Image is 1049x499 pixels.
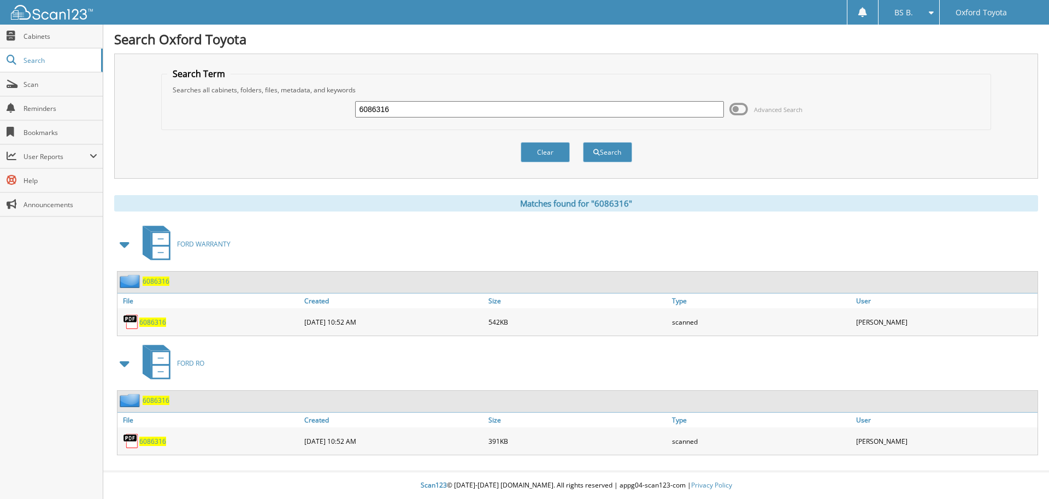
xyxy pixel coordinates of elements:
img: PDF.png [123,314,139,330]
div: 542KB [486,311,670,333]
span: Advanced Search [754,105,803,114]
span: Bookmarks [23,128,97,137]
span: FORD RO [177,359,204,368]
iframe: Chat Widget [994,447,1049,499]
a: Size [486,293,670,308]
legend: Search Term [167,68,231,80]
a: 6086316 [139,437,166,446]
span: Announcements [23,200,97,209]
div: Searches all cabinets, folders, files, metadata, and keywords [167,85,986,95]
a: Privacy Policy [691,480,732,490]
button: Search [583,142,632,162]
a: File [117,413,302,427]
span: Scan123 [421,480,447,490]
a: FORD RO [136,342,204,385]
a: User [853,413,1038,427]
span: Reminders [23,104,97,113]
a: Type [669,413,853,427]
div: [PERSON_NAME] [853,311,1038,333]
a: Type [669,293,853,308]
div: [DATE] 10:52 AM [302,311,486,333]
img: folder2.png [120,394,143,407]
a: File [117,293,302,308]
div: scanned [669,430,853,452]
img: PDF.png [123,433,139,449]
div: Matches found for "6086316" [114,195,1038,212]
div: [PERSON_NAME] [853,430,1038,452]
a: FORD WARRANTY [136,222,231,266]
a: Size [486,413,670,427]
img: folder2.png [120,274,143,288]
div: 391KB [486,430,670,452]
a: Created [302,293,486,308]
div: scanned [669,311,853,333]
a: 6086316 [143,277,169,286]
span: User Reports [23,152,90,161]
span: BS B. [894,9,913,16]
span: Scan [23,80,97,89]
div: [DATE] 10:52 AM [302,430,486,452]
a: 6086316 [143,396,169,405]
span: Oxford Toyota [956,9,1007,16]
img: scan123-logo-white.svg [11,5,93,20]
span: Search [23,56,96,65]
span: Cabinets [23,32,97,41]
a: 6086316 [139,318,166,327]
a: User [853,293,1038,308]
span: FORD WARRANTY [177,239,231,249]
span: Help [23,176,97,185]
a: Created [302,413,486,427]
div: © [DATE]-[DATE] [DOMAIN_NAME]. All rights reserved | appg04-scan123-com | [103,472,1049,499]
button: Clear [521,142,570,162]
h1: Search Oxford Toyota [114,30,1038,48]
